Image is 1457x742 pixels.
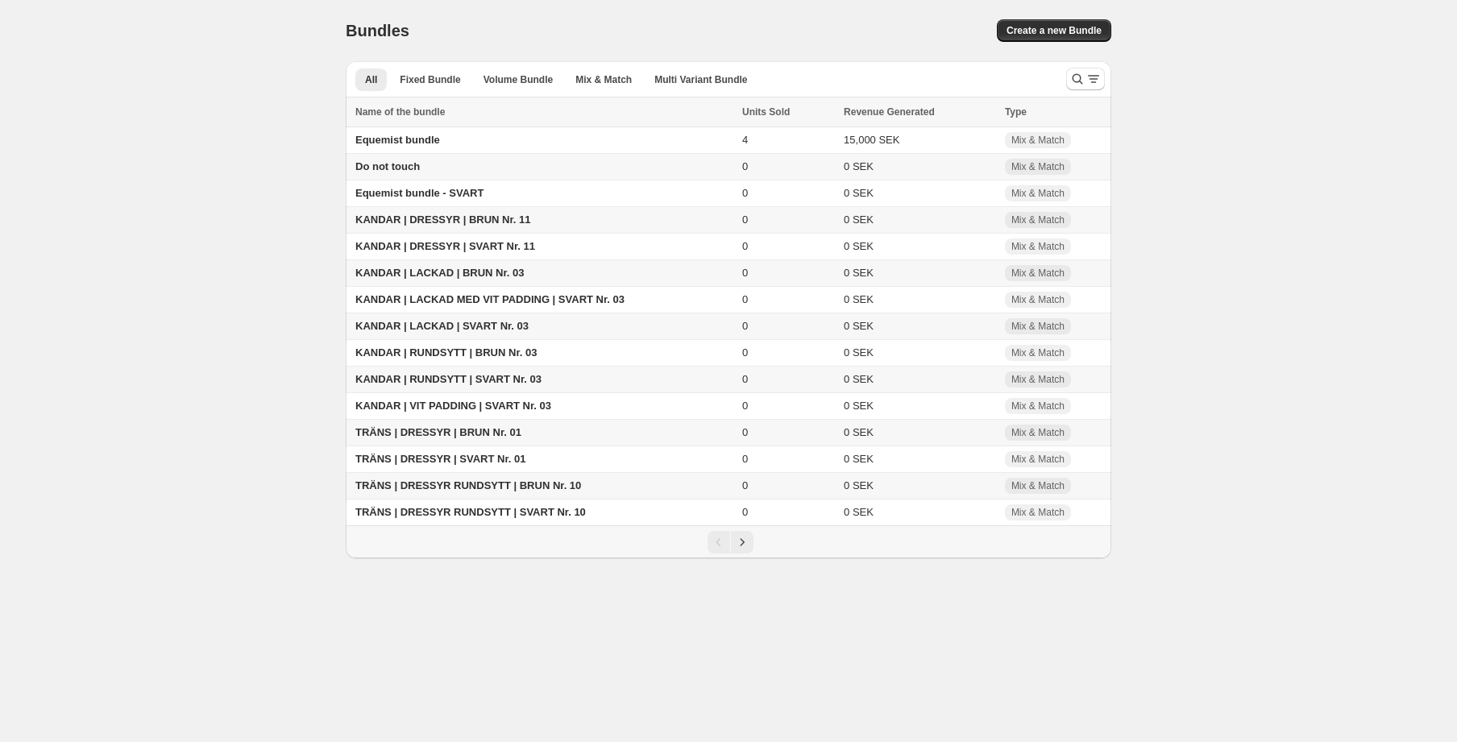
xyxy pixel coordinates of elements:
span: TRÄNS | DRESSYR | BRUN Nr. 01 [355,426,521,438]
div: Name of the bundle [355,104,733,120]
span: 0 [742,160,748,172]
span: Mix & Match [575,73,632,86]
span: 0 SEK [844,506,874,518]
span: Mix & Match [1011,160,1065,173]
span: Create a new Bundle [1007,24,1102,37]
span: Multi Variant Bundle [654,73,747,86]
span: 0 [742,373,748,385]
span: 0 SEK [844,160,874,172]
span: 0 SEK [844,320,874,332]
span: 0 SEK [844,213,874,226]
button: Search and filter results [1066,68,1105,90]
span: Mix & Match [1011,187,1065,200]
span: Mix & Match [1011,506,1065,519]
span: Mix & Match [1011,213,1065,226]
span: 0 SEK [844,346,874,359]
span: 0 SEK [844,240,874,252]
button: Create a new Bundle [997,19,1111,42]
span: Mix & Match [1011,134,1065,147]
span: 0 SEK [844,373,874,385]
span: KANDAR | VIT PADDING | SVART Nr. 03 [355,400,551,412]
span: TRÄNS | DRESSYR RUNDSYTT | SVART Nr. 10 [355,506,586,518]
span: 15,000 SEK [844,134,899,146]
span: 0 [742,453,748,465]
span: Equemist bundle [355,134,440,146]
span: Mix & Match [1011,479,1065,492]
span: Volume Bundle [484,73,553,86]
span: 0 [742,267,748,279]
span: All [365,73,377,86]
span: 0 [742,213,748,226]
span: Mix & Match [1011,267,1065,280]
span: Do not touch [355,160,420,172]
button: Units Sold [742,104,806,120]
span: 0 [742,426,748,438]
span: 0 [742,400,748,412]
span: 4 [742,134,748,146]
span: Mix & Match [1011,373,1065,386]
span: 0 [742,293,748,305]
span: Equemist bundle - SVART [355,187,484,199]
h1: Bundles [346,21,409,40]
span: Mix & Match [1011,240,1065,253]
span: 0 [742,479,748,491]
span: Mix & Match [1011,400,1065,412]
span: 0 SEK [844,479,874,491]
span: 0 [742,506,748,518]
span: TRÄNS | DRESSYR RUNDSYTT | BRUN Nr. 10 [355,479,581,491]
span: 0 [742,320,748,332]
span: KANDAR | DRESSYR | SVART Nr. 11 [355,240,535,252]
span: KANDAR | LACKAD | SVART Nr. 03 [355,320,529,332]
span: 0 SEK [844,293,874,305]
span: Mix & Match [1011,293,1065,306]
span: KANDAR | LACKAD MED VIT PADDING | SVART Nr. 03 [355,293,625,305]
span: KANDAR | DRESSYR | BRUN Nr. 11 [355,213,530,226]
span: 0 SEK [844,453,874,465]
span: 0 SEK [844,187,874,199]
span: 0 SEK [844,426,874,438]
span: Units Sold [742,104,790,120]
button: Next [731,531,753,553]
span: Mix & Match [1011,346,1065,359]
div: Type [1005,104,1102,120]
span: 0 [742,346,748,359]
span: 0 SEK [844,400,874,412]
span: Mix & Match [1011,453,1065,466]
button: Revenue Generated [844,104,951,120]
nav: Pagination [346,525,1111,558]
span: TRÄNS | DRESSYR | SVART Nr. 01 [355,453,525,465]
span: KANDAR | RUNDSYTT | SVART Nr. 03 [355,373,542,385]
span: Mix & Match [1011,320,1065,333]
span: Fixed Bundle [400,73,460,86]
span: KANDAR | RUNDSYTT | BRUN Nr. 03 [355,346,537,359]
span: 0 [742,187,748,199]
span: KANDAR | LACKAD | BRUN Nr. 03 [355,267,525,279]
span: 0 SEK [844,267,874,279]
span: Revenue Generated [844,104,935,120]
span: 0 [742,240,748,252]
span: Mix & Match [1011,426,1065,439]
